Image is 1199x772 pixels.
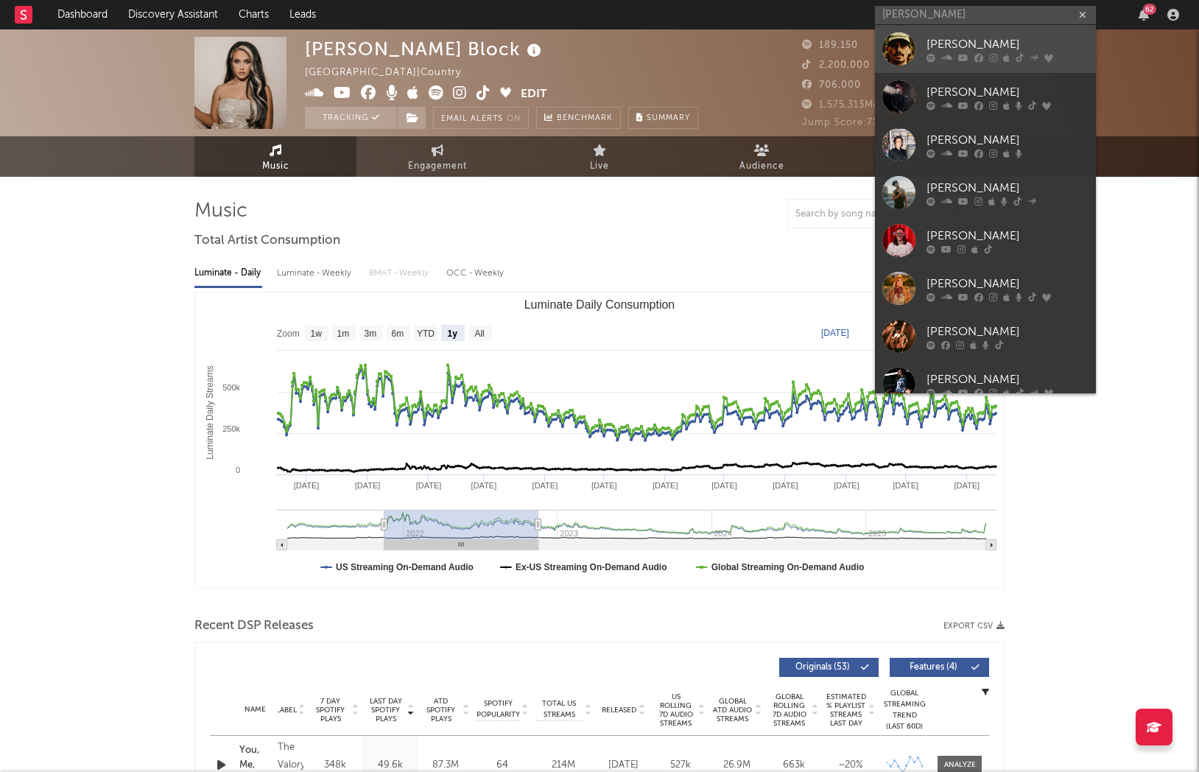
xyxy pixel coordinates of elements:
[712,697,753,723] span: Global ATD Audio Streams
[236,466,240,474] text: 0
[802,41,858,50] span: 189,150
[821,328,849,338] text: [DATE]
[711,562,865,572] text: Global Streaming On-Demand Audio
[336,562,474,572] text: US Streaming On-Demand Audio
[239,704,270,715] div: Name
[305,37,545,61] div: [PERSON_NAME] Block
[474,329,484,339] text: All
[943,622,1005,631] button: Export CSV
[926,323,1089,340] div: [PERSON_NAME]
[276,706,297,715] span: Label
[1143,4,1156,15] div: 62
[647,114,690,122] span: Summary
[408,158,467,175] span: Engagement
[416,481,442,490] text: [DATE]
[262,158,289,175] span: Music
[882,688,926,732] div: Global Streaming Trend (Last 60D)
[557,110,613,127] span: Benchmark
[834,481,859,490] text: [DATE]
[356,136,518,177] a: Engagement
[926,275,1089,292] div: [PERSON_NAME]
[893,481,918,490] text: [DATE]
[521,85,547,104] button: Edit
[392,329,404,339] text: 6m
[355,481,381,490] text: [DATE]
[507,115,521,123] em: On
[1139,9,1149,21] button: 62
[802,60,870,70] span: 2,200,000
[899,663,967,672] span: Features ( 4 )
[875,6,1096,24] input: Search for artists
[769,692,809,728] span: Global Rolling 7D Audio Streams
[591,481,617,490] text: [DATE]
[602,706,636,715] span: Released
[926,179,1089,197] div: [PERSON_NAME]
[311,329,323,339] text: 1w
[448,329,458,339] text: 1y
[926,227,1089,245] div: [PERSON_NAME]
[516,562,667,572] text: Ex-US Streaming On-Demand Audio
[655,692,696,728] span: US Rolling 7D Audio Streams
[446,261,505,286] div: OCC - Weekly
[628,107,698,129] button: Summary
[194,232,340,250] span: Total Artist Consumption
[194,617,314,635] span: Recent DSP Releases
[477,698,520,720] span: Spotify Popularity
[875,264,1096,312] a: [PERSON_NAME]
[305,64,478,82] div: [GEOGRAPHIC_DATA] | Country
[222,424,240,433] text: 250k
[711,481,737,490] text: [DATE]
[277,329,300,339] text: Zoom
[433,107,529,129] button: Email AlertsOn
[277,261,354,286] div: Luminate - Weekly
[205,365,215,459] text: Luminate Daily Streams
[653,481,678,490] text: [DATE]
[681,136,843,177] a: Audience
[802,80,861,90] span: 706,000
[779,658,879,677] button: Originals(53)
[524,298,675,311] text: Luminate Daily Consumption
[954,481,980,490] text: [DATE]
[890,658,989,677] button: Features(4)
[536,107,621,129] a: Benchmark
[826,692,866,728] span: Estimated % Playlist Streams Last Day
[365,329,377,339] text: 3m
[875,121,1096,169] a: [PERSON_NAME]
[875,169,1096,217] a: [PERSON_NAME]
[337,329,350,339] text: 1m
[843,136,1005,177] a: Playlists/Charts
[366,697,405,723] span: Last Day Spotify Plays
[875,312,1096,360] a: [PERSON_NAME]
[294,481,320,490] text: [DATE]
[195,292,1004,587] svg: Luminate Daily Consumption
[194,261,262,286] div: Luminate - Daily
[926,371,1089,388] div: [PERSON_NAME]
[789,663,857,672] span: Originals ( 53 )
[802,100,954,110] span: 1,575,313 Monthly Listeners
[926,35,1089,53] div: [PERSON_NAME]
[532,481,558,490] text: [DATE]
[518,136,681,177] a: Live
[590,158,609,175] span: Live
[875,25,1096,73] a: [PERSON_NAME]
[788,208,943,220] input: Search by song name or URL
[535,698,583,720] span: Total US Streams
[305,107,397,129] button: Tracking
[773,481,798,490] text: [DATE]
[194,136,356,177] a: Music
[222,383,240,392] text: 500k
[875,360,1096,408] a: [PERSON_NAME]
[802,118,886,127] span: Jump Score: 71.1
[875,73,1096,121] a: [PERSON_NAME]
[311,697,350,723] span: 7 Day Spotify Plays
[471,481,497,490] text: [DATE]
[417,329,435,339] text: YTD
[875,217,1096,264] a: [PERSON_NAME]
[926,131,1089,149] div: [PERSON_NAME]
[739,158,784,175] span: Audience
[421,697,460,723] span: ATD Spotify Plays
[926,83,1089,101] div: [PERSON_NAME]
